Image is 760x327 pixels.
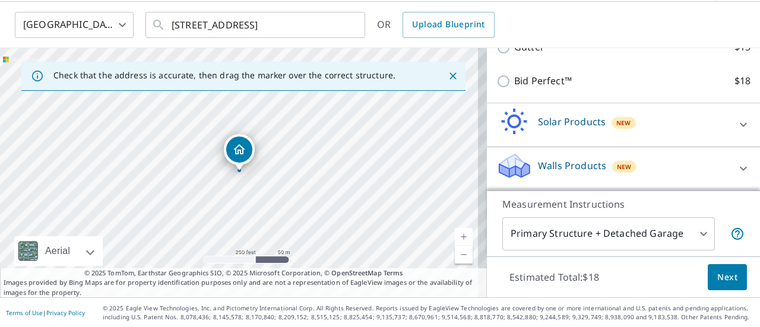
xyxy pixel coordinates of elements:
div: Walls ProductsNew [496,152,750,186]
input: Search by address or latitude-longitude [172,8,341,42]
div: Primary Structure + Detached Garage [502,217,715,250]
a: Current Level 17, Zoom In [455,228,473,246]
span: Upload Blueprint [412,17,484,32]
a: Privacy Policy [46,309,85,317]
p: Check that the address is accurate, then drag the marker over the correct structure. [53,70,395,81]
span: New [617,162,632,172]
p: Bid Perfect™ [514,74,572,88]
p: Solar Products [538,115,606,129]
div: OR [377,12,495,38]
a: Current Level 17, Zoom Out [455,246,473,263]
div: Aerial [14,236,103,266]
p: Walls Products [538,158,606,173]
span: Next [717,270,737,285]
span: © 2025 TomTom, Earthstar Geographics SIO, © 2025 Microsoft Corporation, © [84,268,403,278]
div: [GEOGRAPHIC_DATA] [15,8,134,42]
p: © 2025 Eagle View Technologies, Inc. and Pictometry International Corp. All Rights Reserved. Repo... [103,304,754,322]
div: Aerial [42,236,74,266]
a: Upload Blueprint [403,12,494,38]
span: New [616,118,631,128]
a: OpenStreetMap [331,268,381,277]
p: Estimated Total: $18 [500,264,609,290]
div: Solar ProductsNew [496,108,750,142]
div: Dropped pin, building 1, Residential property, 24530 Tamarack Cir Southfield, MI 48075 [224,134,255,171]
a: Terms of Use [6,309,43,317]
p: | [6,309,85,316]
a: Terms [384,268,403,277]
button: Next [708,264,747,291]
button: Close [445,68,461,84]
p: $18 [734,74,750,88]
p: Measurement Instructions [502,197,745,211]
span: Your report will include the primary structure and a detached garage if one exists. [730,227,745,241]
